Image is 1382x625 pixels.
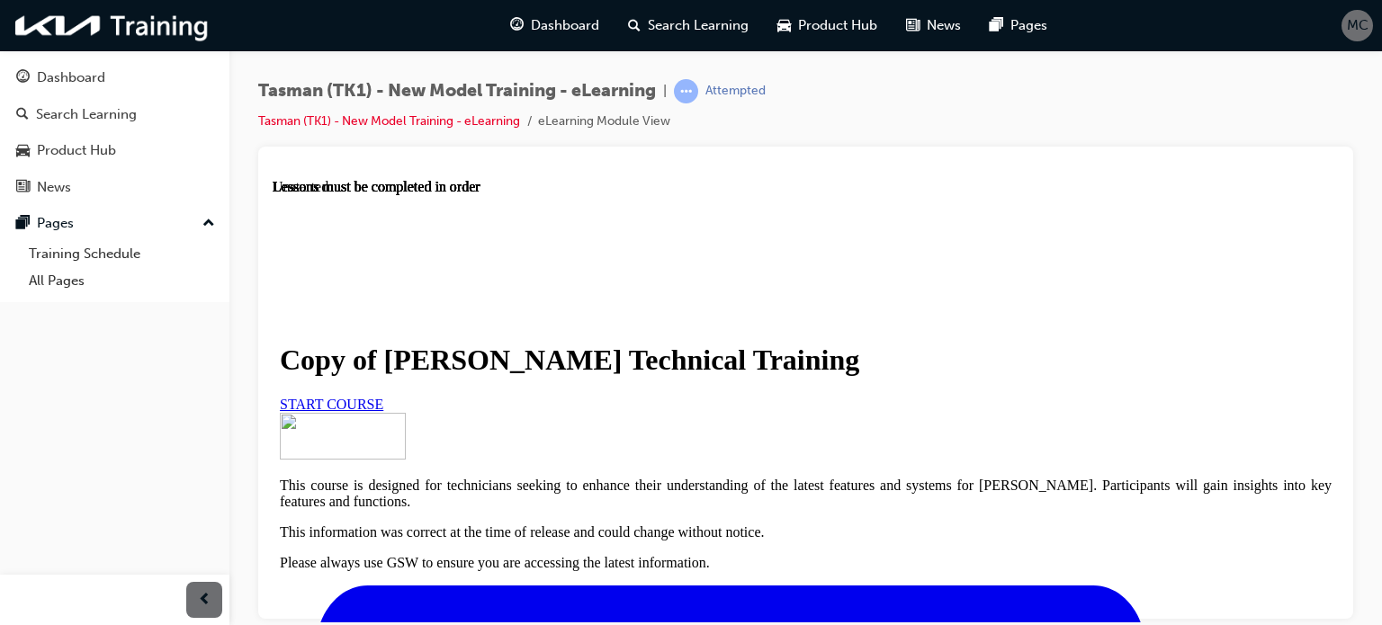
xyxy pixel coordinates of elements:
[538,112,670,132] li: eLearning Module View
[531,15,599,36] span: Dashboard
[975,7,1062,44] a: pages-iconPages
[7,207,222,240] button: Pages
[798,15,877,36] span: Product Hub
[7,376,1059,392] p: Please always use GSW to ensure you are accessing the latest information.
[510,14,524,37] span: guage-icon
[614,7,763,44] a: search-iconSearch Learning
[16,70,30,86] span: guage-icon
[496,7,614,44] a: guage-iconDashboard
[7,98,222,131] a: Search Learning
[9,7,216,44] img: kia-training
[37,67,105,88] div: Dashboard
[7,218,111,233] a: START COURSE
[763,7,892,44] a: car-iconProduct Hub
[202,212,215,236] span: up-icon
[16,143,30,159] span: car-icon
[628,14,641,37] span: search-icon
[7,171,222,204] a: News
[927,15,961,36] span: News
[7,58,222,207] button: DashboardSearch LearningProduct HubNews
[1347,15,1369,36] span: MC
[37,177,71,198] div: News
[1010,15,1047,36] span: Pages
[22,240,222,268] a: Training Schedule
[37,140,116,161] div: Product Hub
[7,134,222,167] a: Product Hub
[16,216,30,232] span: pages-icon
[705,83,766,100] div: Attempted
[7,299,1059,331] p: This course is designed for technicians seeking to enhance their understanding of the latest feat...
[990,14,1003,37] span: pages-icon
[16,107,29,123] span: search-icon
[663,81,667,102] span: |
[198,589,211,612] span: prev-icon
[37,213,74,234] div: Pages
[892,7,975,44] a: news-iconNews
[777,14,791,37] span: car-icon
[7,165,1059,198] h1: Copy of [PERSON_NAME] Technical Training
[36,104,137,125] div: Search Learning
[7,345,1059,362] p: This information was correct at the time of release and could change without notice.
[674,79,698,103] span: learningRecordVerb_ATTEMPT-icon
[7,61,222,94] a: Dashboard
[648,15,749,36] span: Search Learning
[16,180,30,196] span: news-icon
[906,14,920,37] span: news-icon
[1342,10,1373,41] button: MC
[22,267,222,295] a: All Pages
[258,81,656,102] span: Tasman (TK1) - New Model Training - eLearning
[258,113,520,129] a: Tasman (TK1) - New Model Training - eLearning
